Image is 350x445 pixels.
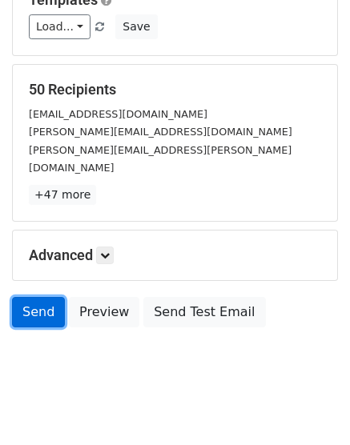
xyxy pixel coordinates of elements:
small: [PERSON_NAME][EMAIL_ADDRESS][DOMAIN_NAME] [29,126,292,138]
button: Save [115,14,157,39]
a: Send Test Email [143,297,265,327]
a: Preview [69,297,139,327]
small: [PERSON_NAME][EMAIL_ADDRESS][PERSON_NAME][DOMAIN_NAME] [29,144,292,174]
a: Send [12,297,65,327]
small: [EMAIL_ADDRESS][DOMAIN_NAME] [29,108,207,120]
iframe: Chat Widget [270,368,350,445]
h5: 50 Recipients [29,81,321,98]
h5: Advanced [29,247,321,264]
a: Load... [29,14,91,39]
a: +47 more [29,185,96,205]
